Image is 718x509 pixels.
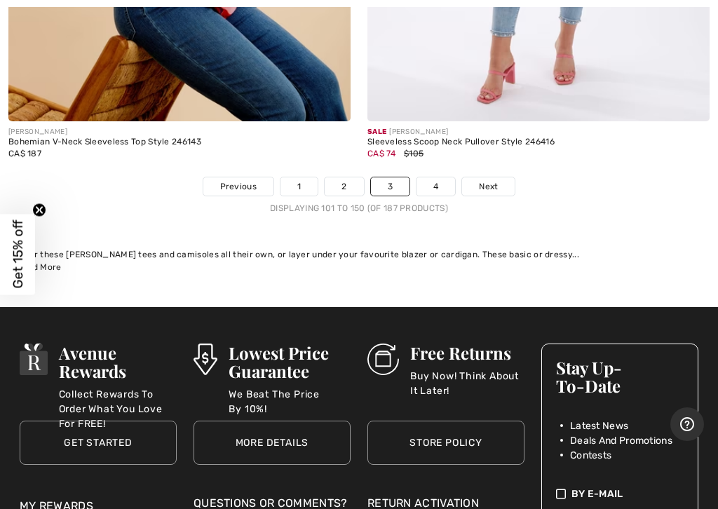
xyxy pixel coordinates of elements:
[10,220,26,289] span: Get 15% off
[203,177,273,196] a: Previous
[556,487,566,501] img: check
[410,344,524,362] h3: Free Returns
[371,177,409,196] a: 3
[367,149,396,158] span: CA$ 74
[8,127,351,137] div: [PERSON_NAME]
[570,448,611,463] span: Contests
[59,387,177,415] p: Collect Rewards To Order What You Love For FREE!
[367,421,524,465] a: Store Policy
[570,433,672,448] span: Deals And Promotions
[194,421,351,465] a: More Details
[220,180,257,193] span: Previous
[367,344,399,375] img: Free Returns
[325,177,363,196] a: 2
[280,177,318,196] a: 1
[670,407,704,442] iframe: Opens a widget where you can find more information
[8,137,351,147] div: Bohemian V-Neck Sleeveless Top Style 246143
[17,248,701,261] div: Wear these [PERSON_NAME] tees and camisoles all their own, or layer under your favourite blazer o...
[416,177,455,196] a: 4
[556,358,684,395] h3: Stay Up-To-Date
[571,487,623,501] span: By E-mail
[462,177,515,196] a: Next
[229,344,351,380] h3: Lowest Price Guarantee
[8,149,41,158] span: CA$ 187
[17,262,62,272] span: Read More
[404,149,424,158] span: $105
[479,180,498,193] span: Next
[20,421,177,465] a: Get Started
[410,369,524,397] p: Buy Now! Think About It Later!
[194,344,217,375] img: Lowest Price Guarantee
[59,344,177,380] h3: Avenue Rewards
[367,137,710,147] div: Sleeveless Scoop Neck Pullover Style 246416
[367,128,386,136] span: Sale
[570,419,628,433] span: Latest News
[32,203,46,217] button: Close teaser
[367,127,710,137] div: [PERSON_NAME]
[229,387,351,415] p: We Beat The Price By 10%!
[20,344,48,375] img: Avenue Rewards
